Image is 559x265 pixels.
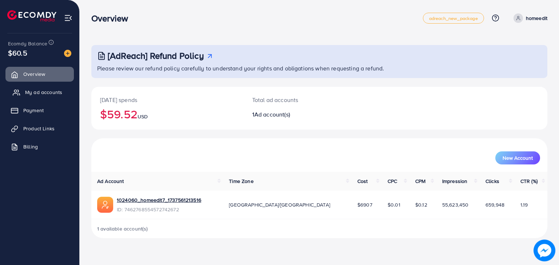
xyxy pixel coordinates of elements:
[5,85,74,99] a: My ad accounts
[23,70,45,78] span: Overview
[534,240,555,261] img: image
[117,206,201,213] span: ID: 7462768554572742672
[8,48,27,58] span: $60.5
[100,95,235,104] p: [DATE] spends
[526,14,547,23] p: homeedit
[5,103,74,118] a: Payment
[25,89,62,96] span: My ad accounts
[23,143,38,150] span: Billing
[64,14,72,22] img: menu
[97,197,113,213] img: ic-ads-acc.e4c84228.svg
[5,67,74,81] a: Overview
[97,225,148,232] span: 1 available account(s)
[229,178,253,185] span: Time Zone
[429,16,478,21] span: adreach_new_package
[415,178,425,185] span: CPM
[23,125,55,132] span: Product Links
[252,95,349,104] p: Total ad accounts
[442,201,469,208] span: 55,623,450
[117,196,201,204] a: 1024060_homeedit7_1737561213516
[485,201,504,208] span: 659,948
[520,178,538,185] span: CTR (%)
[442,178,468,185] span: Impression
[64,50,71,57] img: image
[7,10,56,21] img: logo
[254,110,290,118] span: Ad account(s)
[252,111,349,118] h2: 1
[485,178,499,185] span: Clicks
[138,113,148,120] span: USD
[357,201,372,208] span: $6907
[503,155,533,160] span: New Account
[5,139,74,154] a: Billing
[388,178,397,185] span: CPC
[23,107,44,114] span: Payment
[357,178,368,185] span: Cost
[5,121,74,136] a: Product Links
[100,107,235,121] h2: $59.52
[520,201,528,208] span: 1.19
[8,40,47,47] span: Ecomdy Balance
[495,151,540,164] button: New Account
[108,50,204,61] h3: [AdReach] Refund Policy
[511,13,547,23] a: homeedit
[415,201,427,208] span: $0.12
[97,178,124,185] span: Ad Account
[388,201,400,208] span: $0.01
[423,13,484,24] a: adreach_new_package
[229,201,330,208] span: [GEOGRAPHIC_DATA]/[GEOGRAPHIC_DATA]
[97,64,543,73] p: Please review our refund policy carefully to understand your rights and obligations when requesti...
[91,13,134,24] h3: Overview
